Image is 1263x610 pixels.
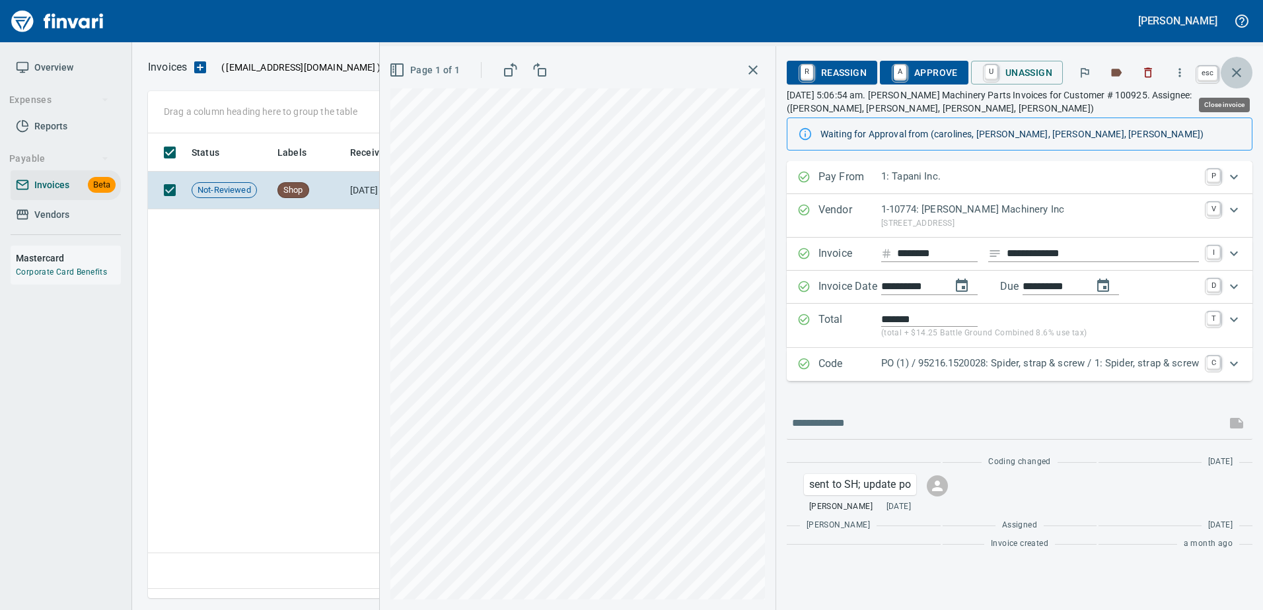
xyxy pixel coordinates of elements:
span: Approve [890,61,958,84]
span: [DATE] [1208,519,1233,532]
span: Unassign [982,61,1052,84]
button: change date [946,270,978,302]
span: Page 1 of 1 [392,62,460,79]
div: Expand [787,271,1252,304]
a: Vendors [11,200,121,230]
span: Received [350,145,390,160]
p: sent to SH; update po [809,477,911,492]
span: Status [192,145,219,160]
button: Labels [1102,58,1131,87]
p: (total + $14.25 Battle Ground Combined 8.6% use tax) [881,327,1199,340]
button: Expenses [4,88,114,112]
span: Reassign [797,61,867,84]
span: Labels [277,145,307,160]
span: [PERSON_NAME] [807,519,870,532]
span: Status [192,145,236,160]
button: [PERSON_NAME] [1135,11,1221,31]
a: D [1207,279,1220,292]
span: Expenses [9,92,109,108]
button: Page 1 of 1 [386,58,465,83]
a: V [1207,202,1220,215]
span: Invoice created [991,537,1048,551]
span: [EMAIL_ADDRESS][DOMAIN_NAME] [225,61,377,74]
a: Reports [11,112,121,141]
button: change due date [1087,270,1119,302]
div: Waiting for Approval from (carolines, [PERSON_NAME], [PERSON_NAME], [PERSON_NAME]) [820,122,1241,146]
a: Corporate Card Benefits [16,267,107,277]
span: Beta [88,178,116,193]
span: [PERSON_NAME] [809,500,873,514]
span: Payable [9,151,109,167]
a: P [1207,169,1220,182]
img: Finvari [8,5,107,37]
nav: breadcrumb [148,59,187,75]
span: This records your message into the invoice and notifies anyone mentioned [1221,407,1252,439]
svg: Invoice number [881,246,892,261]
p: ( ) [213,61,380,74]
button: RReassign [787,61,877,85]
p: PO (1) / 95216.1520028: Spider, strap & screw / 1: Spider, strap & screw [881,356,1199,371]
div: Expand [787,348,1252,381]
td: [DATE] [345,172,417,209]
div: Expand [787,161,1252,194]
a: A [894,65,906,79]
span: Coding changed [988,456,1051,469]
button: AApprove [880,61,968,85]
span: Assigned [1002,519,1037,532]
p: Drag a column heading here to group the table [164,105,357,118]
p: Invoice [818,246,881,263]
a: Overview [11,53,121,83]
div: Expand [787,238,1252,271]
a: esc [1198,66,1217,81]
button: More [1165,58,1194,87]
div: Expand [787,194,1252,238]
span: Vendors [34,207,69,223]
p: Total [818,312,881,340]
span: Labels [277,145,324,160]
p: Due [1000,279,1063,294]
p: [STREET_ADDRESS] [881,217,1199,230]
a: I [1207,246,1220,259]
h6: Mastercard [16,251,121,265]
p: Invoices [148,59,187,75]
a: InvoicesBeta [11,170,121,200]
button: UUnassign [971,61,1063,85]
button: Flag [1070,58,1099,87]
p: 1: Tapani Inc. [881,169,1199,184]
button: Payable [4,147,114,171]
span: Received [350,145,407,160]
svg: Invoice description [988,247,1001,260]
a: C [1207,356,1220,369]
a: R [801,65,813,79]
span: [DATE] [1208,456,1233,469]
div: Expand [787,304,1252,348]
span: Invoices [34,177,69,193]
span: Not-Reviewed [192,184,256,197]
span: [DATE] [886,500,911,514]
button: Upload an Invoice [187,59,213,75]
p: Pay From [818,169,881,186]
p: 1-10774: [PERSON_NAME] Machinery Inc [881,202,1199,217]
a: T [1207,312,1220,325]
p: Code [818,356,881,373]
p: [DATE] 5:06:54 am. [PERSON_NAME] Machinery Parts Invoices for Customer # 100925. Assignee: ([PERS... [787,88,1252,115]
button: Discard [1134,58,1163,87]
a: U [985,65,997,79]
div: Click for options [804,474,916,495]
h5: [PERSON_NAME] [1138,14,1217,28]
p: Vendor [818,202,881,230]
p: Invoice Date [818,279,881,296]
span: a month ago [1184,537,1233,551]
span: Reports [34,118,67,135]
span: Overview [34,59,73,76]
span: Shop [278,184,308,197]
